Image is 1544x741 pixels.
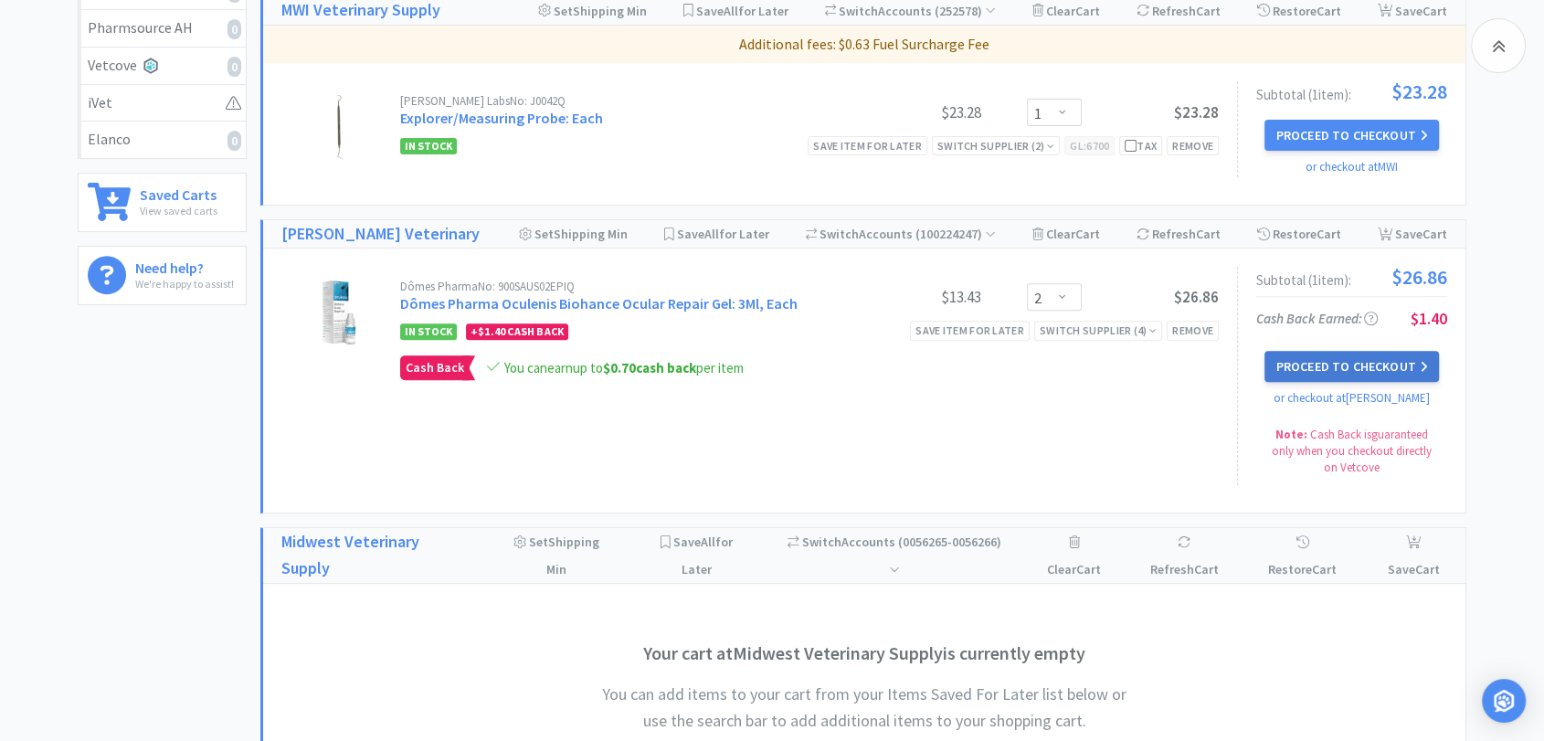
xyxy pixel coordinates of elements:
span: Cash Back is guaranteed only when you checkout directly on Vetcove [1272,427,1432,475]
a: Pharmsource AH0 [79,10,246,48]
div: Shipping Min [519,220,628,248]
div: Clear [1032,220,1100,248]
span: Save for Later [696,3,788,19]
div: Pharmsource AH [88,16,237,40]
span: $1.40 [478,324,505,338]
a: [PERSON_NAME] Veterinary [281,221,480,248]
span: Set [534,226,554,242]
div: Switch Supplier ( 4 ) [1040,322,1157,339]
a: Saved CartsView saved carts [78,173,247,232]
span: Cart [1075,226,1100,242]
div: Remove [1167,136,1219,155]
div: Tax [1125,137,1157,154]
div: Vetcove [88,54,237,78]
div: Refresh [1137,220,1221,248]
span: Cash Back [401,356,469,379]
span: In Stock [400,323,457,340]
span: You can earn up to per item [504,359,744,376]
div: Dômes Pharma No: 900SAUS02EPIQ [400,281,844,292]
strong: Note: [1275,427,1307,442]
span: $23.28 [1391,81,1447,101]
div: Switch Supplier ( 2 ) [937,137,1054,154]
span: Switch [820,226,859,242]
a: or checkout at MWI [1306,159,1398,175]
div: GL: 6700 [1064,136,1115,155]
a: iVet [79,85,246,122]
div: Save item for later [808,136,927,155]
button: Proceed to Checkout [1264,120,1438,151]
div: Accounts [806,220,997,248]
div: Subtotal ( 1 item ): [1256,81,1447,101]
strong: cash back [603,359,696,376]
a: or checkout at [PERSON_NAME] [1274,390,1430,406]
span: Cart [1076,561,1101,577]
p: View saved carts [140,202,217,219]
span: Cart [1415,561,1440,577]
span: Cart [1422,226,1447,242]
div: Save [1378,220,1447,248]
span: In Stock [400,138,457,154]
div: [PERSON_NAME] Labs No: J0042Q [400,95,844,107]
span: Switch [839,3,878,19]
a: Vetcove0 [79,48,246,85]
img: 4725f97b582544b08e55184d56b4f08d_569037.jpeg [307,281,371,344]
span: $23.28 [1174,102,1219,122]
p: Additional fees: $0.63 Fuel Surcharge Fee [270,33,1458,57]
div: Shipping Min [504,528,610,583]
span: Save for Later [677,226,769,242]
span: Cart [1075,3,1100,19]
div: $23.28 [844,101,981,123]
p: We're happy to assist! [135,275,234,292]
span: ( 0056265-0056266 ) [889,534,1001,577]
span: $1.40 [1411,308,1447,329]
span: Cart [1194,561,1219,577]
div: Restore [1262,528,1343,583]
span: Cart [1422,3,1447,19]
div: Save [1380,528,1447,583]
span: Cart [1196,226,1221,242]
span: $26.86 [1391,267,1447,287]
span: Cash Back Earned : [1256,310,1378,327]
span: Cart [1312,561,1337,577]
h6: Saved Carts [140,183,217,202]
span: Cart [1196,3,1221,19]
span: Save for Later [673,534,733,577]
h6: Need help? [135,256,234,275]
div: Clear [1042,528,1107,583]
button: Proceed to Checkout [1264,351,1438,382]
div: Open Intercom Messenger [1482,679,1526,723]
div: Restore [1257,220,1341,248]
h3: Your cart at Midwest Veterinary Supply is currently empty [590,639,1138,668]
div: Subtotal ( 1 item ): [1256,267,1447,287]
span: All [704,226,719,242]
span: $0.70 [603,359,636,376]
a: Explorer/Measuring Probe: Each [400,109,603,127]
div: Accounts [784,528,1004,583]
div: iVet [88,91,237,115]
a: Elanco0 [79,122,246,158]
span: ( 252578 ) [932,3,996,19]
i: 0 [227,131,241,151]
img: 513ea18083124ea5be58b3b3dbbb46c9_3619.png [326,95,352,159]
span: $26.86 [1174,287,1219,307]
div: Save item for later [910,321,1030,340]
i: 0 [227,19,241,39]
span: All [701,534,715,550]
span: Switch [802,534,841,550]
span: Set [529,534,548,550]
div: Elanco [88,128,237,152]
span: Cart [1317,3,1341,19]
div: $13.43 [844,286,981,308]
span: Set [554,3,573,19]
span: ( 100224247 ) [913,226,996,242]
a: Midwest Veterinary Supply [281,529,468,582]
a: Dômes Pharma Oculenis Biohance Ocular Repair Gel: 3Ml, Each [400,294,798,312]
div: Remove [1167,321,1219,340]
i: 0 [227,57,241,77]
span: All [724,3,738,19]
span: Cart [1317,226,1341,242]
h4: You can add items to your cart from your Items Saved For Later list below or use the search bar t... [590,682,1138,735]
div: + Cash Back [466,323,568,340]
